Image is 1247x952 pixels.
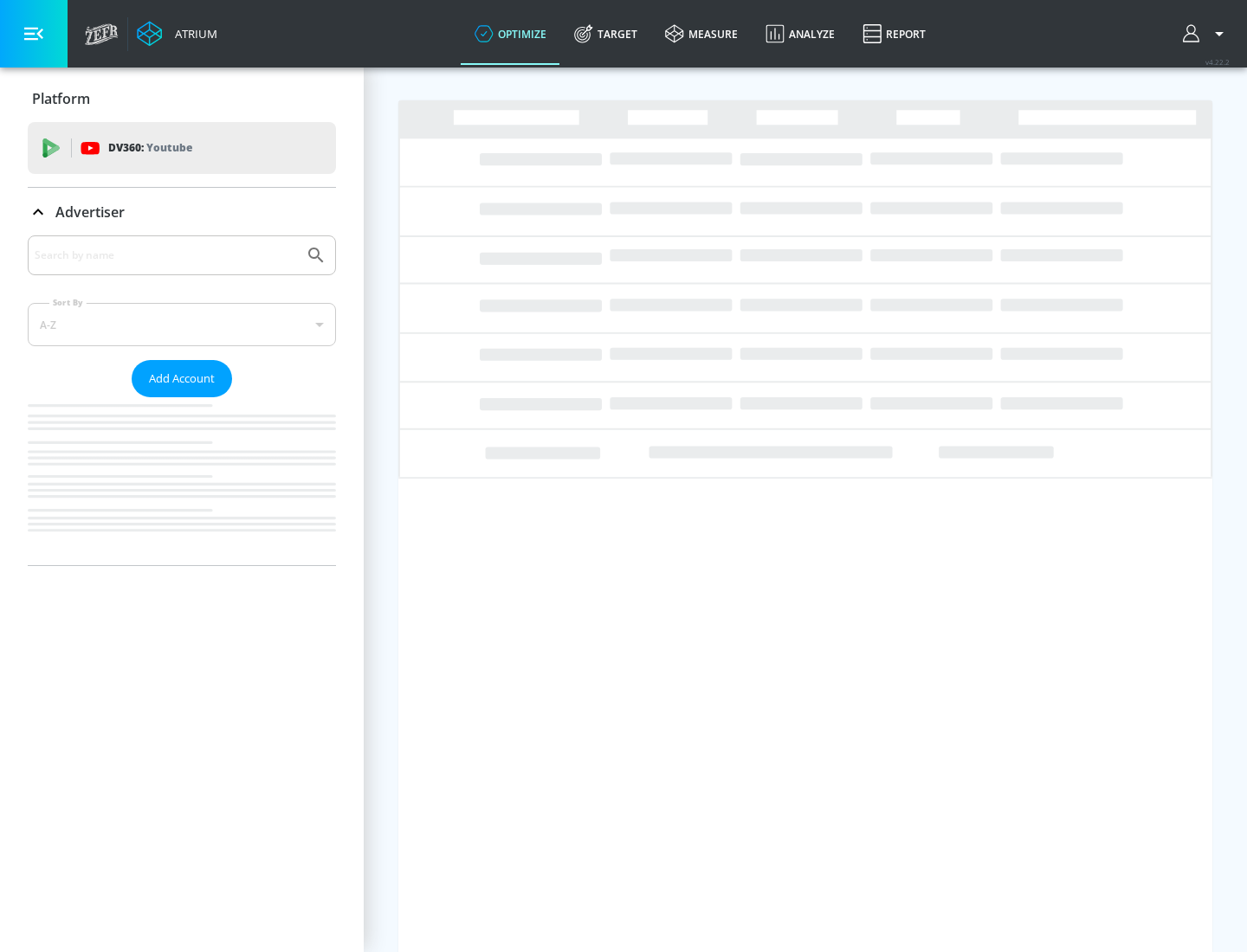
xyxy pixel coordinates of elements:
a: measure [651,3,752,65]
a: Target [560,3,651,65]
div: Atrium [168,26,217,42]
input: Search by name [35,244,297,267]
a: Analyze [752,3,849,65]
a: optimize [461,3,560,65]
p: Youtube [146,138,192,157]
button: Add Account [132,360,232,397]
p: Advertiser [55,203,125,222]
p: Platform [32,89,90,108]
a: Report [849,3,940,65]
div: Advertiser [28,188,336,236]
nav: list of Advertiser [28,397,336,565]
label: Sort By [49,297,87,308]
a: Atrium [137,21,217,47]
div: Advertiser [28,235,336,565]
p: DV360: [108,138,192,158]
span: Add Account [149,369,215,389]
div: Platform [28,74,336,123]
div: DV360: Youtube [28,122,336,174]
span: v 4.22.2 [1205,57,1230,67]
div: A-Z [28,303,336,346]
